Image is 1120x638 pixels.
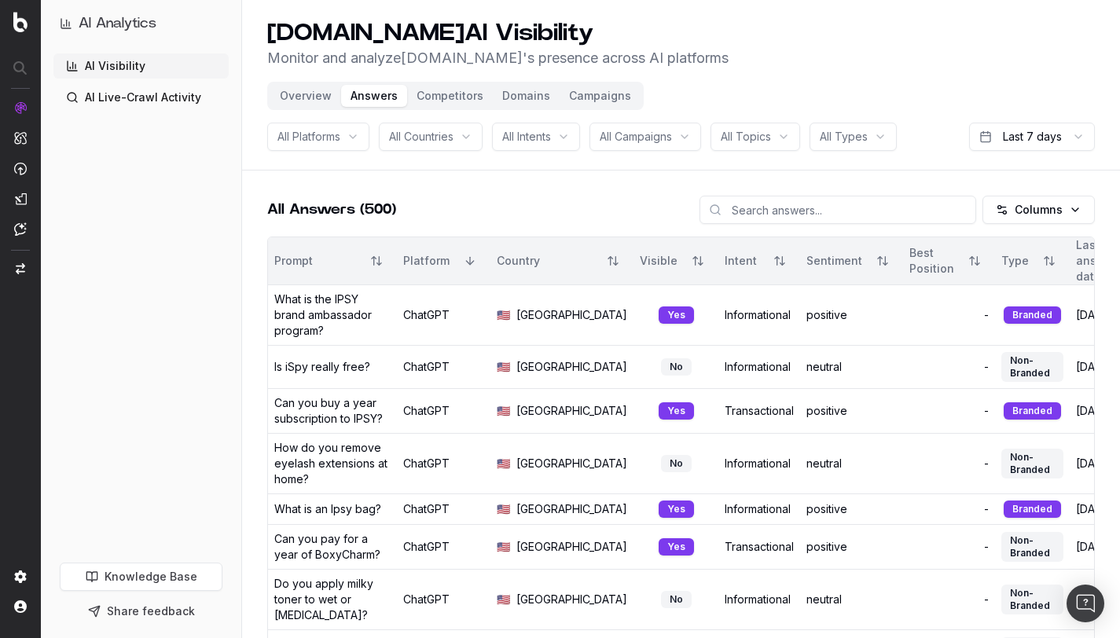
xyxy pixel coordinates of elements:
div: - [909,307,989,323]
button: Sort [684,247,712,275]
div: What is the IPSY brand ambassador program? [274,291,391,339]
button: Sort [960,247,989,275]
a: AI Live-Crawl Activity [53,85,229,110]
div: Transactional [725,539,794,555]
div: Platform [403,253,450,269]
div: Branded [1004,402,1061,420]
span: 🇺🇸 [497,456,510,471]
span: 🇺🇸 [497,307,510,323]
div: - [909,539,989,555]
div: neutral [806,456,897,471]
h2: All Answers (500) [267,199,396,221]
div: Yes [659,306,694,324]
div: Informational [725,501,794,517]
div: Is iSpy really free? [274,359,370,375]
div: Transactional [725,403,794,419]
span: [GEOGRAPHIC_DATA] [516,539,627,555]
span: All Campaigns [600,129,672,145]
div: - [909,403,989,419]
h1: AI Analytics [79,13,156,35]
div: Best Position [909,245,954,277]
button: Competitors [407,85,493,107]
img: Assist [14,222,27,236]
div: Branded [1004,306,1061,324]
div: Visible [640,253,678,269]
div: Informational [725,359,794,375]
span: [GEOGRAPHIC_DATA] [516,456,627,471]
div: ChatGPT [403,456,484,471]
div: Intent [725,253,759,269]
button: Share feedback [60,597,222,625]
button: Sort [868,247,897,275]
button: Campaigns [560,85,641,107]
span: [GEOGRAPHIC_DATA] [516,403,627,419]
span: All Countries [389,129,454,145]
span: All Platforms [277,129,340,145]
div: Non-Branded [1001,352,1063,382]
img: My account [14,600,27,613]
div: - [909,456,989,471]
div: Informational [725,592,794,607]
div: Non-Branded [1001,585,1063,614]
div: ChatGPT [403,307,484,323]
img: Botify logo [13,12,28,32]
span: [GEOGRAPHIC_DATA] [516,307,627,323]
div: Informational [725,307,794,323]
div: Branded [1004,500,1061,518]
div: Can you buy a year subscription to IPSY? [274,395,391,427]
div: Country [497,253,593,269]
div: Open Intercom Messenger [1067,585,1104,622]
span: All Topics [721,129,771,145]
span: 🇺🇸 [497,403,510,419]
div: positive [806,501,897,517]
div: Can you pay for a year of BoxyCharm? [274,531,391,563]
div: ChatGPT [403,539,484,555]
div: Informational [725,456,794,471]
div: - [909,501,989,517]
div: ChatGPT [403,359,484,375]
div: positive [806,403,897,419]
span: 🇺🇸 [497,501,510,517]
a: Knowledge Base [60,563,222,591]
img: Switch project [16,263,25,274]
div: Type [1001,253,1029,269]
span: [GEOGRAPHIC_DATA] [516,359,627,375]
span: [GEOGRAPHIC_DATA] [516,501,627,517]
span: 🇺🇸 [497,539,510,555]
span: 🇺🇸 [497,359,510,375]
div: Yes [659,402,694,420]
div: - [909,592,989,607]
img: Activation [14,162,27,175]
button: Sort [1035,247,1063,275]
div: Do you apply milky toner to wet or [MEDICAL_DATA]? [274,576,391,623]
div: ChatGPT [403,403,484,419]
span: 🇺🇸 [497,592,510,607]
div: neutral [806,359,897,375]
div: No [661,591,692,608]
div: Last answer date [1076,237,1117,284]
button: AI Analytics [60,13,222,35]
div: ChatGPT [403,501,484,517]
div: No [661,358,692,376]
div: What is an Ipsy bag? [274,501,381,517]
button: Sort [362,247,391,275]
p: Monitor and analyze [DOMAIN_NAME] 's presence across AI platforms [267,47,729,69]
div: Yes [659,538,694,555]
img: Intelligence [14,131,27,145]
div: Sentiment [806,253,862,269]
span: [GEOGRAPHIC_DATA] [516,592,627,607]
div: positive [806,307,897,323]
div: - [909,359,989,375]
button: Answers [341,85,407,107]
span: All Intents [502,129,551,145]
button: Sort [766,247,794,275]
h1: [DOMAIN_NAME] AI Visibility [267,19,729,47]
input: Search answers... [700,196,976,224]
button: Domains [493,85,560,107]
img: Setting [14,570,27,583]
a: AI Visibility [53,53,229,79]
button: Sort [599,247,627,275]
div: How do you remove eyelash extensions at home? [274,440,391,487]
button: Sort [456,247,484,275]
div: positive [806,539,897,555]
